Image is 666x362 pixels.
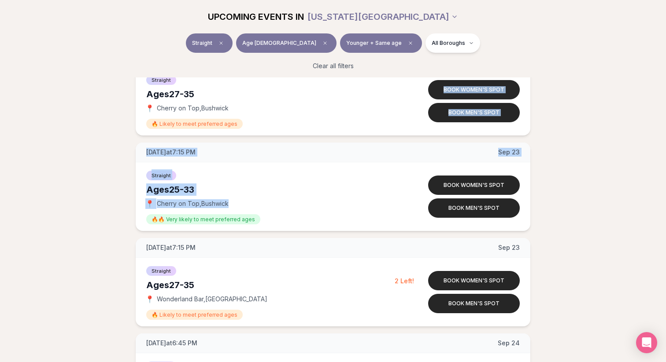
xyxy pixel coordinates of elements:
div: Ages 27-35 [146,279,395,291]
span: [DATE] at 6:45 PM [146,339,197,347]
span: Wonderland Bar , [GEOGRAPHIC_DATA] [157,295,267,303]
span: [DATE] at 7:15 PM [146,243,196,252]
div: Ages 25-33 [146,183,395,196]
span: 📍 [146,105,153,112]
span: Clear age [320,38,330,48]
div: Ages 27-35 [146,88,395,100]
span: Straight [146,171,176,180]
span: Cherry on Top , Bushwick [157,104,229,113]
span: Straight [192,40,212,47]
button: All Boroughs [425,33,480,53]
span: UPCOMING EVENTS IN [208,11,304,23]
span: 🔥🔥 Very likely to meet preferred ages [146,214,260,224]
button: Age [DEMOGRAPHIC_DATA]Clear age [236,33,337,53]
button: Book men's spot [428,294,520,313]
span: 📍 [146,296,153,303]
span: Clear preference [405,38,416,48]
div: Open Intercom Messenger [636,332,657,353]
span: Sep 23 [498,243,520,252]
button: [US_STATE][GEOGRAPHIC_DATA] [307,7,458,26]
button: Book men's spot [428,103,520,122]
span: 🔥 Likely to meet preferred ages [146,310,243,320]
button: Book women's spot [428,80,520,99]
span: Clear event type filter [216,38,226,48]
span: Straight [146,75,176,85]
span: Cherry on Top , Bushwick [157,199,229,208]
button: StraightClear event type filter [186,33,233,53]
span: All Boroughs [432,40,465,47]
span: Sep 23 [498,148,520,157]
button: Book women's spot [428,271,520,290]
span: Sep 24 [498,339,520,347]
span: 🔥 Likely to meet preferred ages [146,119,243,129]
span: Straight [146,266,176,276]
button: Clear all filters [307,56,359,76]
button: Book men's spot [428,198,520,218]
span: Age [DEMOGRAPHIC_DATA] [242,40,316,47]
span: [DATE] at 7:15 PM [146,148,196,157]
button: Younger + Same ageClear preference [340,33,422,53]
button: Book women's spot [428,176,520,195]
span: Younger + Same age [346,40,402,47]
span: 📍 [146,200,153,207]
span: 2 Left! [395,277,414,285]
